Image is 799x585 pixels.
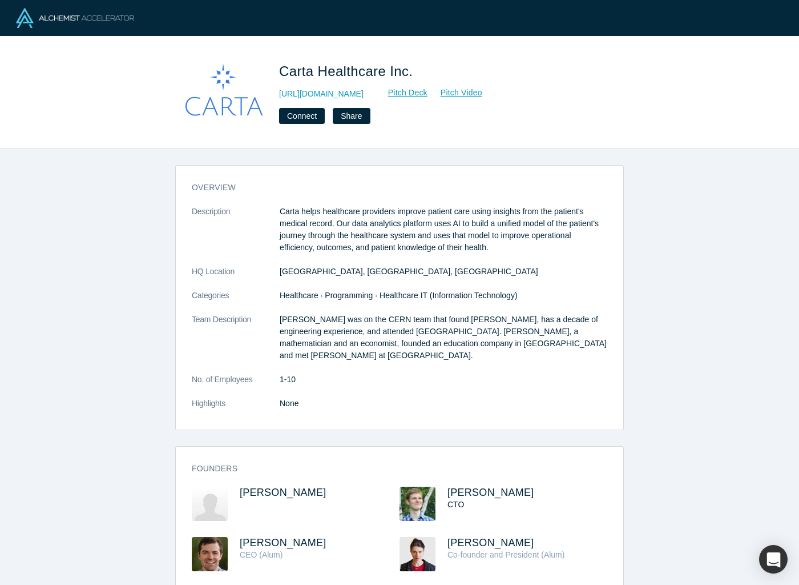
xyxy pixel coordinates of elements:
[192,290,280,314] dt: Categories
[192,463,591,475] h3: Founders
[192,206,280,266] dt: Description
[447,500,464,509] span: CTO
[240,487,326,498] span: [PERSON_NAME]
[192,266,280,290] dt: HQ Location
[16,8,134,28] img: Alchemist Logo
[399,487,435,521] img: James Matheson's Profile Image
[280,374,607,386] dd: 1-10
[280,266,607,278] dd: [GEOGRAPHIC_DATA], [GEOGRAPHIC_DATA], [GEOGRAPHIC_DATA]
[279,63,417,79] span: Carta Healthcare Inc.
[192,314,280,374] dt: Team Description
[399,537,435,571] img: Anna Chukaeva's Profile Image
[280,291,518,300] span: Healthcare · Programming · Healthcare IT (Information Technology)
[447,537,534,548] a: [PERSON_NAME]
[192,182,591,194] h3: overview
[428,86,483,99] a: Pitch Video
[333,108,370,124] button: Share
[240,537,326,548] a: [PERSON_NAME]
[240,550,283,559] span: CEO (Alum)
[279,108,325,124] button: Connect
[279,88,364,100] a: [URL][DOMAIN_NAME]
[183,53,263,133] img: Carta Healthcare Inc.'s Logo
[280,314,607,362] p: [PERSON_NAME] was on the CERN team that found [PERSON_NAME], has a decade of engineering experien...
[376,86,428,99] a: Pitch Deck
[280,206,607,254] p: Carta helps healthcare providers improve patient care using insights from the patient's medical r...
[280,398,607,410] p: None
[192,537,228,571] img: Matt Hollingsworth's Profile Image
[447,487,534,498] a: [PERSON_NAME]
[192,374,280,398] dt: No. of Employees
[447,550,564,559] span: Co-founder and President (Alum)
[192,487,228,521] img: David Scheinker's Profile Image
[192,398,280,422] dt: Highlights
